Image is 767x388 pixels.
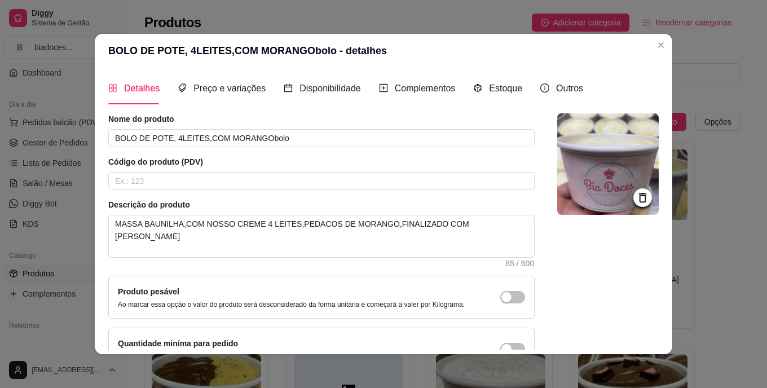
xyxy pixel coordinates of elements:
[284,83,293,92] span: calendar
[109,215,534,257] textarea: MASSA BAUNILHA,COM NOSSO CREME 4 LEITES,PEDACOS DE MORANGO,FINALIZADO COM [PERSON_NAME]
[540,83,549,92] span: info-circle
[118,287,179,296] label: Produto pesável
[95,34,672,68] header: BOLO DE POTE, 4LEITES,COM MORANGObolo - detalhes
[652,36,670,54] button: Close
[379,83,388,92] span: plus-square
[178,83,187,92] span: tags
[473,83,482,92] span: code-sandbox
[108,199,535,210] article: Descrição do produto
[193,83,266,93] span: Preço e variações
[556,83,583,93] span: Outros
[108,156,535,167] article: Código do produto (PDV)
[108,172,535,190] input: Ex.: 123
[108,83,117,92] span: appstore
[108,113,535,125] article: Nome do produto
[108,129,535,147] input: Ex.: Hamburguer de costela
[489,83,522,93] span: Estoque
[118,300,465,309] p: Ao marcar essa opção o valor do produto será desconsiderado da forma unitária e começará a valer ...
[395,83,456,93] span: Complementos
[124,83,160,93] span: Detalhes
[557,113,659,215] img: logo da loja
[118,339,238,348] label: Quantidade miníma para pedido
[299,83,361,93] span: Disponibilidade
